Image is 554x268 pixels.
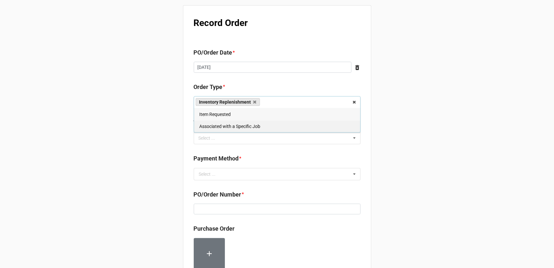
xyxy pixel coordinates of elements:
label: Order Type [194,83,223,92]
label: PO/Order Number [194,190,241,199]
label: Purchase Order [194,224,235,233]
div: Select ... [197,134,225,142]
span: Associated with a Specific Job [199,124,260,129]
label: PO/Order Date [194,48,232,57]
a: Inventory Replenishment [196,98,260,106]
input: Date [194,62,351,73]
b: Record Order [194,18,248,28]
span: Item Requested [199,112,231,117]
label: Payment Method [194,154,239,163]
div: Select ... [199,172,216,176]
